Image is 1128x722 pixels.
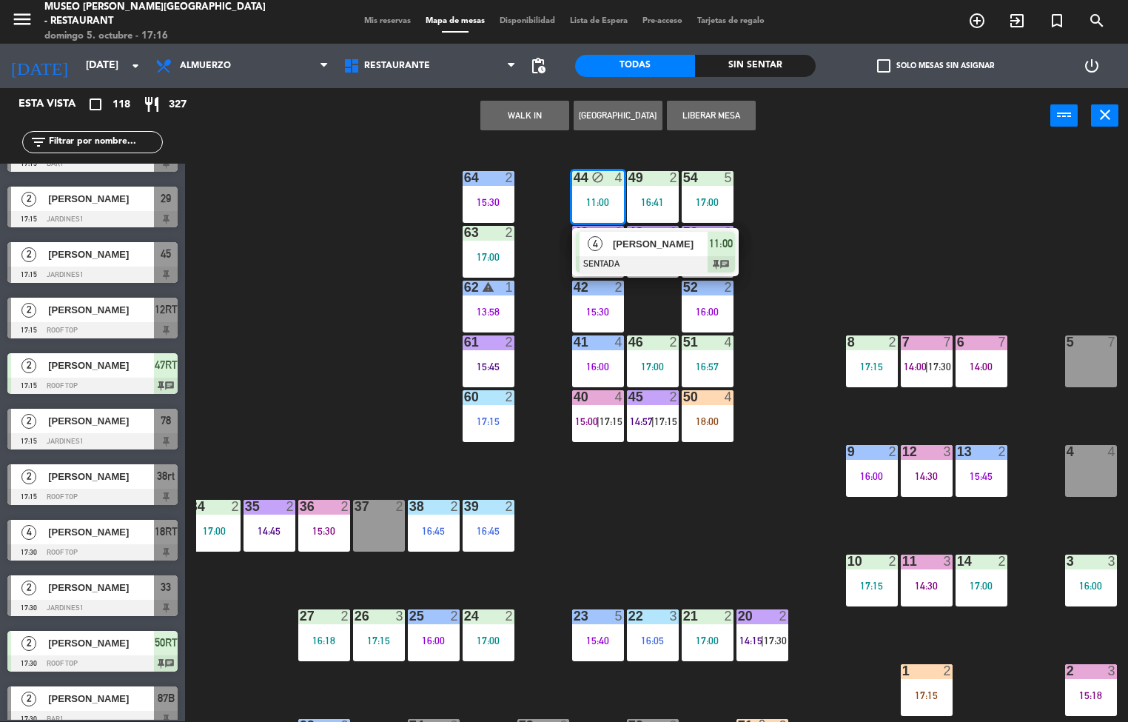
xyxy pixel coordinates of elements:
[628,390,629,404] div: 45
[231,500,240,513] div: 2
[572,635,624,646] div: 15:40
[957,445,958,458] div: 13
[614,609,623,623] div: 5
[1096,106,1114,124] i: close
[724,281,733,294] div: 2
[450,609,459,623] div: 2
[998,335,1007,349] div: 7
[161,245,171,263] span: 45
[1107,664,1116,678] div: 3
[30,133,47,151] i: filter_list
[157,467,175,485] span: 38rt
[357,17,418,25] span: Mis reservas
[669,609,678,623] div: 3
[1088,12,1106,30] i: search
[669,390,678,404] div: 2
[409,500,410,513] div: 38
[155,523,178,541] span: 18RT
[1065,581,1117,591] div: 16:00
[724,390,733,404] div: 4
[21,358,36,373] span: 2
[739,635,762,646] span: 14:15
[683,609,684,623] div: 21
[158,689,175,707] span: 87B
[169,96,187,113] span: 327
[724,609,733,623] div: 2
[464,171,465,184] div: 64
[614,226,623,239] div: 6
[943,555,952,568] div: 3
[572,307,624,317] div: 15:30
[161,578,171,596] span: 33
[957,335,958,349] div: 6
[1008,12,1026,30] i: exit_to_app
[901,471,953,481] div: 14:30
[627,635,679,646] div: 16:05
[245,500,246,513] div: 35
[957,555,958,568] div: 14
[529,57,547,75] span: pending_actions
[956,361,1007,372] div: 14:00
[463,197,514,207] div: 15:30
[925,361,928,372] span: |
[463,361,514,372] div: 15:45
[846,581,898,591] div: 17:15
[877,59,994,73] label: Solo mesas sin asignar
[395,609,404,623] div: 3
[669,335,678,349] div: 2
[847,335,848,349] div: 8
[48,524,154,540] span: [PERSON_NAME]
[614,281,623,294] div: 2
[463,416,514,427] div: 17:15
[575,55,695,77] div: Todas
[155,634,178,652] span: 50RT
[161,412,171,429] span: 78
[505,335,514,349] div: 2
[21,581,36,595] span: 2
[21,303,36,318] span: 2
[943,445,952,458] div: 3
[669,171,678,184] div: 2
[888,335,897,349] div: 2
[572,361,624,372] div: 16:00
[48,302,154,318] span: [PERSON_NAME]
[627,361,679,372] div: 17:00
[888,555,897,568] div: 2
[998,555,1007,568] div: 2
[779,609,788,623] div: 2
[575,415,598,427] span: 15:00
[21,192,36,207] span: 2
[463,635,514,646] div: 17:00
[286,500,295,513] div: 2
[572,197,624,207] div: 11:00
[505,226,514,239] div: 2
[683,390,684,404] div: 50
[1065,690,1117,701] div: 15:18
[724,335,733,349] div: 4
[11,8,33,36] button: menu
[764,635,787,646] span: 17:30
[87,96,104,113] i: crop_square
[463,307,514,317] div: 13:58
[724,226,733,239] div: 3
[956,471,1007,481] div: 15:45
[505,281,514,294] div: 1
[901,581,953,591] div: 14:30
[505,500,514,513] div: 2
[902,555,903,568] div: 11
[463,526,514,536] div: 16:45
[353,635,405,646] div: 17:15
[505,390,514,404] div: 2
[738,609,739,623] div: 20
[364,61,430,71] span: Restaurante
[943,335,952,349] div: 7
[682,361,733,372] div: 16:57
[409,609,410,623] div: 25
[613,236,708,252] span: [PERSON_NAME]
